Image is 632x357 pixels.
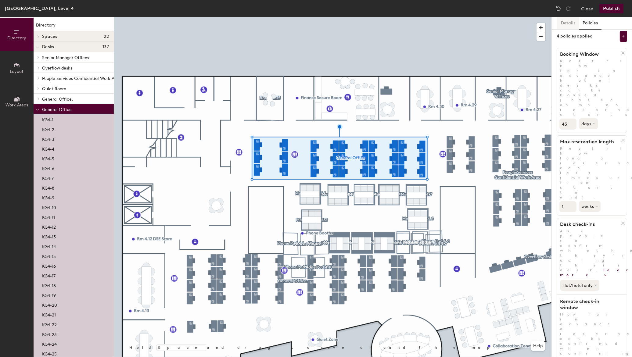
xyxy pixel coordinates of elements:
[42,97,73,102] span: General Office.
[557,139,621,145] h1: Max reservation length
[42,262,56,269] p: KG4-16
[42,320,57,327] p: KG4-22
[557,34,593,39] div: 4 policies applied
[7,35,26,41] span: Directory
[42,107,72,112] span: General Office
[557,298,621,311] h1: Remote check-in window
[42,125,54,132] p: KG4-2
[42,155,54,162] p: KG4-5
[579,201,601,212] button: weeks
[42,184,54,191] p: KG4-8
[42,66,72,71] span: Overflow desks
[42,203,56,210] p: KG4-10
[42,291,56,298] p: KG4-19
[42,76,121,81] span: People Services Confidential Work Area
[42,174,54,181] p: KG4-7
[42,252,56,259] p: KG4-15
[34,22,114,31] h1: Directory
[531,341,545,351] button: Help
[42,164,54,171] p: KG4-6
[560,280,599,291] button: Hot/hotel only
[42,311,56,318] p: KG4-21
[42,272,56,279] p: KG4-17
[599,4,623,13] button: Publish
[42,194,54,201] p: KG4-9
[557,221,621,227] h1: Desk check-ins
[5,102,28,108] span: Work Areas
[5,5,74,12] div: [GEOGRAPHIC_DATA], Level 4
[42,116,53,123] p: KG4-1
[557,17,579,30] button: Details
[42,34,57,39] span: Spaces
[42,223,56,230] p: KG4-12
[42,340,57,347] p: KG4-24
[42,145,54,152] p: KG4-4
[557,146,627,200] p: Restrict how long a reservation can last (measured from start to end).
[557,51,621,57] h1: Booking Window
[42,55,89,60] span: Senior Manager Offices
[581,4,593,13] button: Close
[42,86,66,91] span: Quiet Room
[555,5,562,12] img: Undo
[42,233,56,240] p: KG4-13
[579,118,598,129] button: days
[42,301,57,308] p: KG4-20
[42,135,54,142] p: KG4-3
[42,213,55,220] p: KG4-11
[10,69,24,74] span: Layout
[102,45,109,49] span: 137
[42,350,57,357] p: KG4-25
[42,330,57,337] p: KG4-23
[104,34,109,39] span: 22
[42,45,54,49] span: Desks
[42,281,56,288] p: KG4-18
[579,17,601,30] button: Policies
[557,59,627,117] p: Restrict how far in advance hotel desks can be booked (based on when reservation starts).
[42,242,56,249] p: KG4-14
[565,5,571,12] img: Redo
